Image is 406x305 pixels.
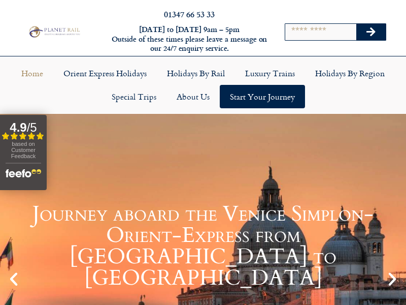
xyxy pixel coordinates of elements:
a: Special Trips [101,85,166,108]
img: Planet Rail Train Holidays Logo [27,25,81,38]
h1: Journey aboard the Venice Simplon-Orient-Express from [GEOGRAPHIC_DATA] to [GEOGRAPHIC_DATA] [25,203,381,289]
a: Orient Express Holidays [53,62,157,85]
h6: [DATE] to [DATE] 9am – 5pm Outside of these times please leave a message on our 24/7 enquiry serv... [111,25,268,53]
a: Holidays by Rail [157,62,235,85]
div: Previous slide [5,270,22,288]
nav: Menu [5,62,401,108]
a: About Us [166,85,220,108]
a: Start your Journey [220,85,305,108]
a: Holidays by Region [305,62,395,85]
a: Luxury Trains [235,62,305,85]
a: 01347 66 53 33 [164,8,215,20]
a: Home [11,62,53,85]
button: Search [356,24,386,40]
div: Next slide [384,270,401,288]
